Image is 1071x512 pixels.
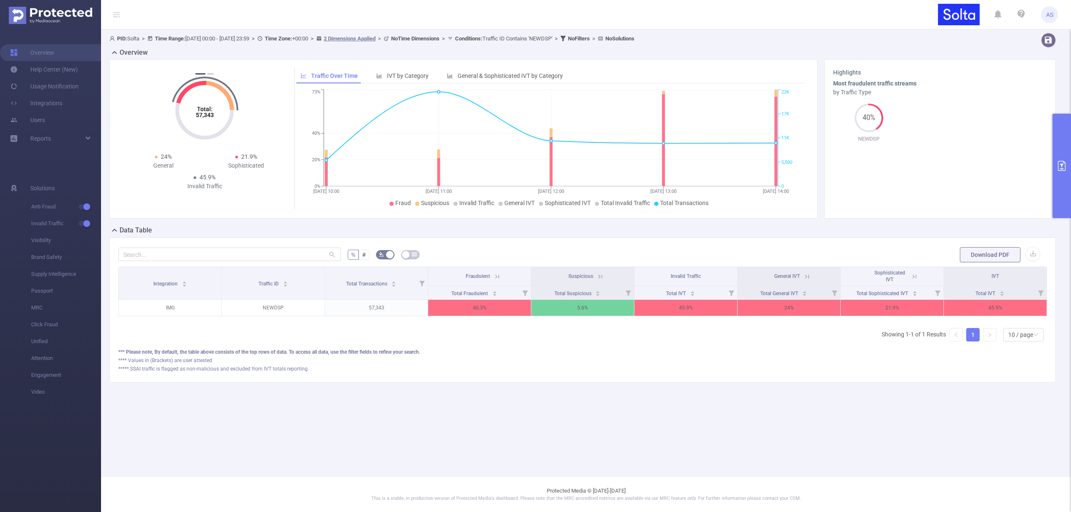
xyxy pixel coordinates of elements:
[1035,286,1047,299] i: Filter menu
[451,291,489,296] span: Total Fraudulent
[455,35,482,42] b: Conditions :
[975,291,996,296] span: Total IVT
[9,7,92,24] img: Protected Media
[999,293,1004,295] i: icon: caret-down
[538,189,564,194] tspan: [DATE] 12:00
[392,280,396,283] i: icon: caret-up
[568,273,593,279] span: Suspicious
[119,300,221,316] p: IMG
[492,290,497,292] i: icon: caret-up
[519,286,531,299] i: Filter menu
[258,281,280,287] span: Traffic ID
[197,106,213,112] tspan: Total:
[324,35,376,42] u: 2 Dimensions Applied
[10,44,54,61] a: Overview
[346,281,389,287] span: Total Transactions
[987,332,992,337] i: icon: right
[195,73,205,75] button: 1
[590,35,598,42] span: >
[283,280,288,283] i: icon: caret-up
[601,200,650,206] span: Total Invalid Traffic
[313,189,339,194] tspan: [DATE] 10:00
[802,293,807,295] i: icon: caret-down
[458,72,563,79] span: General & Sophisticated IVT by Category
[308,35,316,42] span: >
[10,112,45,128] a: Users
[118,365,1047,373] div: ***** SSAI traffic is flagged as non-malicious and excluded from IVT totals reporting
[492,290,497,295] div: Sort
[241,153,257,160] span: 21.9%
[459,200,494,206] span: Invalid Traffic
[595,290,600,295] div: Sort
[283,283,288,286] i: icon: caret-down
[531,300,634,316] p: 5.6%
[10,95,62,112] a: Integrations
[690,290,695,292] i: icon: caret-up
[781,111,789,117] tspan: 17K
[426,189,452,194] tspan: [DATE] 11:00
[774,273,800,279] span: General IVT
[605,35,634,42] b: No Solutions
[31,198,101,215] span: Anti-Fraud
[552,35,560,42] span: >
[395,200,411,206] span: Fraud
[392,283,396,286] i: icon: caret-down
[833,68,1047,77] h3: Highlights
[650,189,677,194] tspan: [DATE] 13:00
[205,161,288,170] div: Sophisticated
[690,293,695,295] i: icon: caret-down
[882,328,946,341] li: Showing 1-1 of 1 Results
[362,251,366,258] span: #
[690,290,695,295] div: Sort
[874,270,905,283] span: Sophisticated IVT
[833,88,1047,97] div: by Traffic Type
[379,252,384,257] i: icon: bg-colors
[109,35,634,42] span: Solta [DATE] 00:00 - [DATE] 23:59 +00:00
[31,249,101,266] span: Brand Safety
[1046,6,1053,23] span: AS
[265,35,292,42] b: Time Zone:
[999,290,1004,295] div: Sort
[325,300,428,316] p: 57,343
[983,328,996,341] li: Next Page
[660,200,709,206] span: Total Transactions
[10,61,78,78] a: Help Center (New)
[122,161,205,170] div: General
[781,136,789,141] tspan: 11K
[912,293,917,295] i: icon: caret-down
[182,283,186,286] i: icon: caret-down
[492,293,497,295] i: icon: caret-down
[455,35,552,42] span: Traffic ID Contains 'NEWDSP'
[101,476,1071,512] footer: Protected Media © [DATE]-[DATE]
[763,189,789,194] tspan: [DATE] 14:00
[31,232,101,249] span: Visibility
[118,357,1047,364] div: **** Values in (Brackets) are user attested
[30,130,51,147] a: Reports
[725,286,737,299] i: Filter menu
[856,291,909,296] span: Total Sophisticated IVT
[421,200,449,206] span: Suspicious
[671,273,701,279] span: Invalid Traffic
[960,247,1020,262] button: Download PDF
[1034,332,1039,338] i: icon: down
[222,300,325,316] p: NEWDSP
[31,367,101,384] span: Engagement
[954,332,959,337] i: icon: left
[31,316,101,333] span: Click Fraud
[117,35,127,42] b: PID:
[760,291,799,296] span: Total General IVT
[622,286,634,299] i: Filter menu
[122,495,1050,502] p: This is a stable, in production version of Protected Media's dashboard. Please note that the MRC ...
[207,73,214,75] button: 2
[10,78,79,95] a: Usage Notification
[376,73,382,79] i: icon: bar-chart
[416,267,428,299] i: Filter menu
[596,293,600,295] i: icon: caret-down
[182,280,186,283] i: icon: caret-up
[967,328,979,341] a: 1
[155,35,185,42] b: Time Range:
[31,215,101,232] span: Invalid Traffic
[466,273,490,279] span: Fraudulent
[412,252,417,257] i: icon: table
[163,182,246,191] div: Invalid Traffic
